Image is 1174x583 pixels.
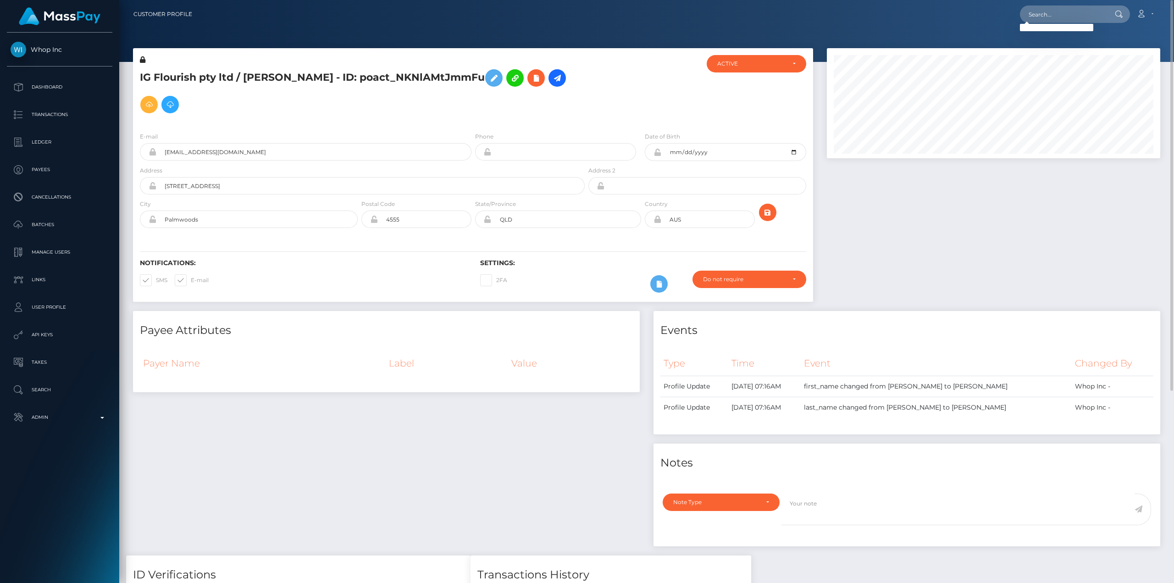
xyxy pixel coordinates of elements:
label: E-mail [175,274,209,286]
p: Dashboard [11,80,109,94]
button: Do not require [692,271,806,288]
td: Profile Update [660,376,728,397]
th: Label [386,351,509,376]
th: Type [660,351,728,376]
td: Whop Inc - [1072,376,1153,397]
h4: Payee Attributes [140,322,633,339]
td: Profile Update [660,397,728,418]
p: API Keys [11,328,109,342]
h4: Transactions History [477,567,744,583]
a: Links [7,268,112,291]
a: Taxes [7,351,112,374]
td: [DATE] 07:16AM [728,376,800,397]
span: Whop Inc [7,45,112,54]
div: Do not require [703,276,785,283]
a: Initiate Payout [548,69,566,87]
button: ACTIVE [707,55,806,72]
label: Phone [475,133,493,141]
label: Country [645,200,668,208]
h6: Settings: [480,259,807,267]
th: Event [801,351,1072,376]
label: SMS [140,274,167,286]
button: Note Type [663,494,780,511]
th: Value [508,351,633,376]
h6: Notifications: [140,259,466,267]
a: Admin [7,406,112,429]
th: Time [728,351,800,376]
p: Ledger [11,135,109,149]
h5: IG Flourish pty ltd / [PERSON_NAME] - ID: poact_NKNlAMtJmmFu [140,65,580,118]
label: Address 2 [588,167,615,175]
p: Admin [11,411,109,424]
td: first_name changed from [PERSON_NAME] to [PERSON_NAME] [801,376,1072,397]
div: Note Type [673,499,759,506]
a: Dashboard [7,76,112,99]
h4: Events [660,322,1153,339]
a: Customer Profile [133,5,192,24]
th: Changed By [1072,351,1153,376]
a: API Keys [7,323,112,346]
a: Cancellations [7,186,112,209]
a: Batches [7,213,112,236]
img: Whop Inc [11,42,26,57]
td: last_name changed from [PERSON_NAME] to [PERSON_NAME] [801,397,1072,418]
input: Search... [1020,6,1106,23]
label: 2FA [480,274,507,286]
p: Payees [11,163,109,177]
img: MassPay Logo [19,7,100,25]
p: Manage Users [11,245,109,259]
h4: ID Verifications [133,567,464,583]
p: Taxes [11,355,109,369]
a: Ledger [7,131,112,154]
label: E-mail [140,133,158,141]
label: Address [140,167,162,175]
a: Search [7,378,112,401]
p: Batches [11,218,109,232]
label: State/Province [475,200,516,208]
label: Postal Code [361,200,395,208]
td: Whop Inc - [1072,397,1153,418]
p: Search [11,383,109,397]
label: City [140,200,151,208]
a: Transactions [7,103,112,126]
td: [DATE] 07:16AM [728,397,800,418]
a: Manage Users [7,241,112,264]
p: Transactions [11,108,109,122]
th: Payer Name [140,351,386,376]
a: User Profile [7,296,112,319]
label: Date of Birth [645,133,680,141]
p: Links [11,273,109,287]
a: Payees [7,158,112,181]
div: ACTIVE [717,60,785,67]
p: User Profile [11,300,109,314]
h4: Notes [660,455,1153,471]
p: Cancellations [11,190,109,204]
